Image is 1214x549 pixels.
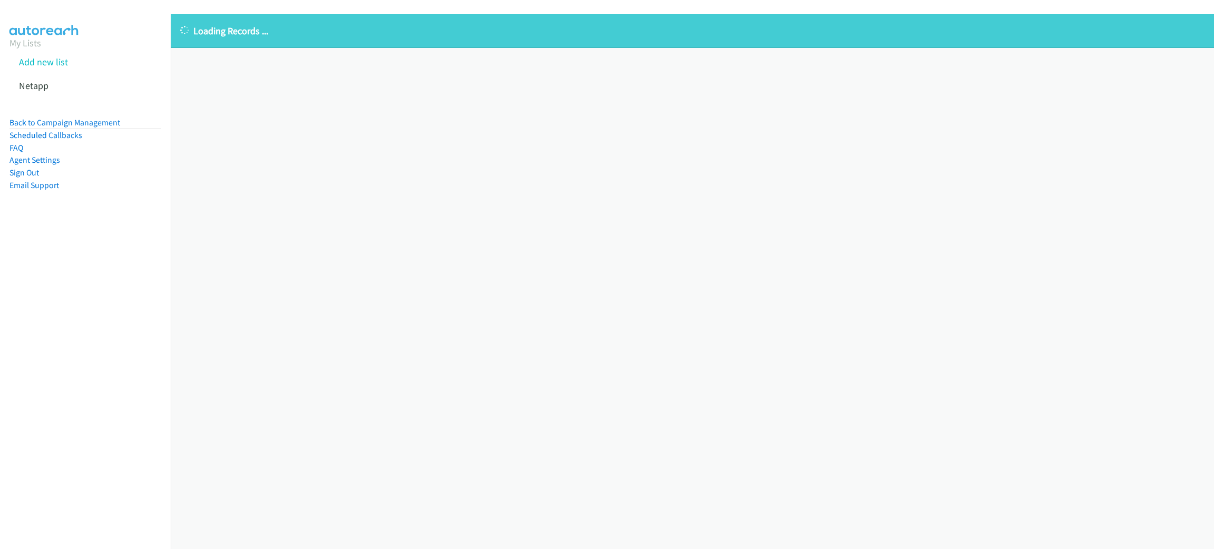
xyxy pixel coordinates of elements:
[9,155,60,165] a: Agent Settings
[19,56,68,68] a: Add new list
[9,117,120,128] a: Back to Campaign Management
[9,168,39,178] a: Sign Out
[19,80,48,92] a: Netapp
[9,130,82,140] a: Scheduled Callbacks
[9,37,41,49] a: My Lists
[9,143,23,153] a: FAQ
[9,180,59,190] a: Email Support
[180,24,1205,38] p: Loading Records ...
